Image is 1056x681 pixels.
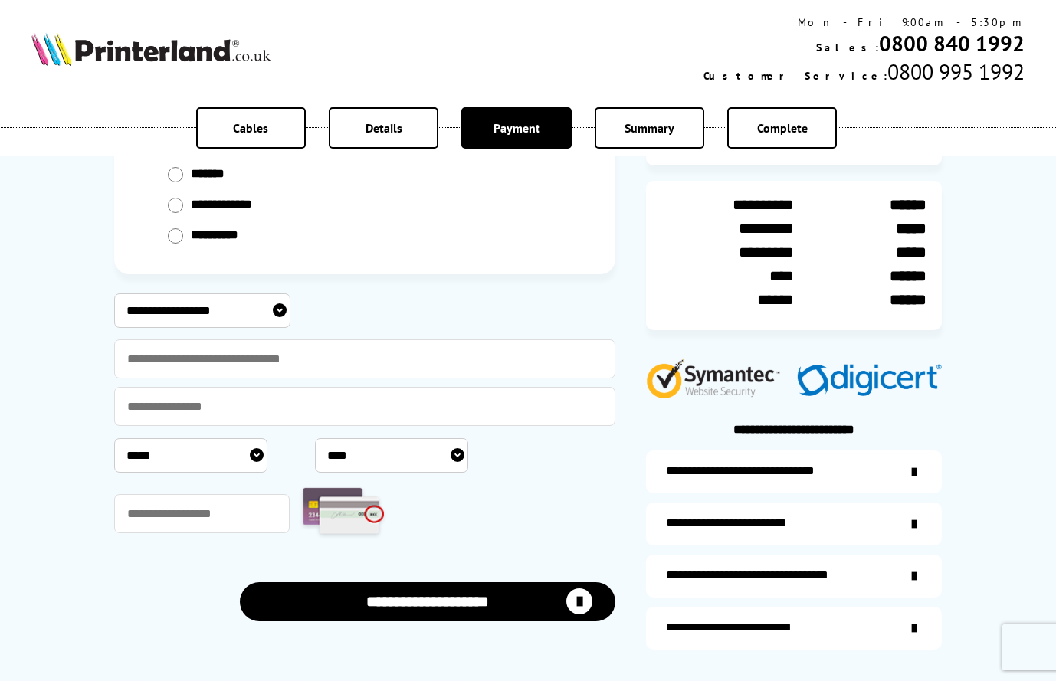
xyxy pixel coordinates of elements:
[646,607,942,650] a: secure-website
[646,555,942,598] a: additional-cables
[233,120,268,136] span: Cables
[887,57,1025,86] span: 0800 995 1992
[757,120,808,136] span: Complete
[625,120,674,136] span: Summary
[366,120,402,136] span: Details
[646,503,942,545] a: items-arrive
[703,15,1025,29] div: Mon - Fri 9:00am - 5:30pm
[703,69,887,83] span: Customer Service:
[879,29,1025,57] a: 0800 840 1992
[646,450,942,493] a: additional-ink
[494,120,540,136] span: Payment
[816,41,879,54] span: Sales:
[31,32,271,66] img: Printerland Logo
